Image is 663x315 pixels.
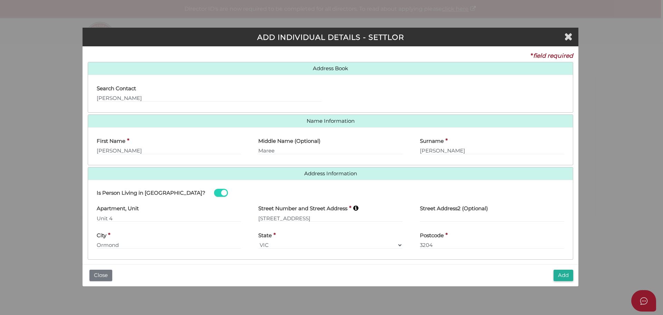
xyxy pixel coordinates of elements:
button: Open asap [631,290,656,312]
h4: Surname [420,138,444,144]
a: Name Information [93,118,568,124]
h4: First Name [97,138,125,144]
h4: Is Person Living in [GEOGRAPHIC_DATA]? [97,190,205,196]
a: Address Information [93,171,568,177]
h4: Middle Name (Optional) [258,138,320,144]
